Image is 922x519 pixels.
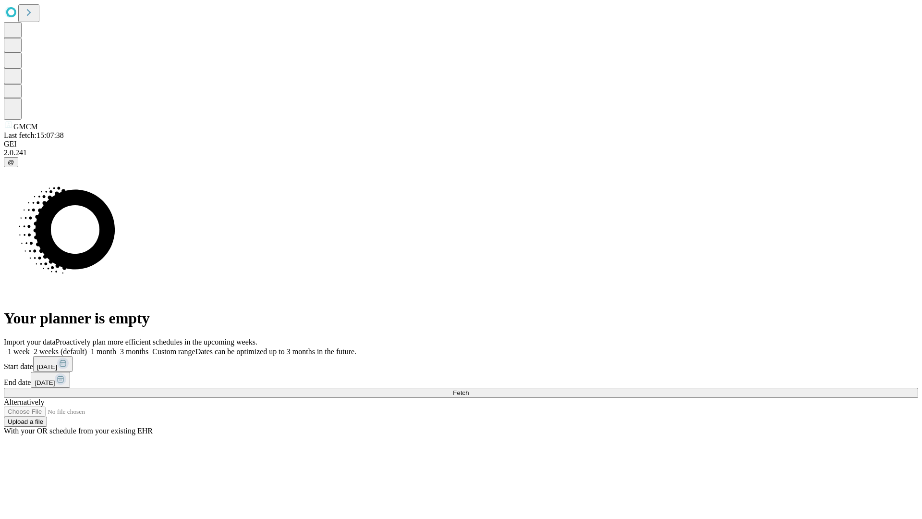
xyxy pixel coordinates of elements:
[56,338,257,346] span: Proactively plan more efficient schedules in the upcoming weeks.
[4,372,918,388] div: End date
[4,140,918,148] div: GEI
[4,427,153,435] span: With your OR schedule from your existing EHR
[4,417,47,427] button: Upload a file
[4,398,44,406] span: Alternatively
[4,338,56,346] span: Import your data
[33,356,73,372] button: [DATE]
[8,347,30,356] span: 1 week
[4,131,64,139] span: Last fetch: 15:07:38
[37,363,57,371] span: [DATE]
[4,356,918,372] div: Start date
[4,148,918,157] div: 2.0.241
[8,159,14,166] span: @
[31,372,70,388] button: [DATE]
[4,309,918,327] h1: Your planner is empty
[453,389,469,396] span: Fetch
[34,347,87,356] span: 2 weeks (default)
[120,347,148,356] span: 3 months
[13,123,38,131] span: GMCM
[152,347,195,356] span: Custom range
[91,347,116,356] span: 1 month
[35,379,55,386] span: [DATE]
[195,347,356,356] span: Dates can be optimized up to 3 months in the future.
[4,388,918,398] button: Fetch
[4,157,18,167] button: @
